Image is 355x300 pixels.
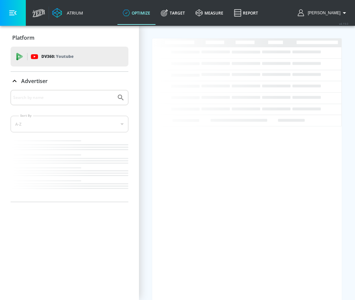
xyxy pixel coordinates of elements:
[11,28,128,47] div: Platform
[339,22,348,25] span: v 4.19.0
[11,116,128,132] div: A-Z
[305,11,340,15] span: login as: aracely.alvarenga@zefr.com
[56,53,73,60] p: Youtube
[190,1,229,25] a: measure
[229,1,263,25] a: Report
[298,9,348,17] button: [PERSON_NAME]
[11,138,128,202] nav: list of Advertiser
[21,77,48,85] p: Advertiser
[11,47,128,66] div: DV360: Youtube
[117,1,155,25] a: optimize
[12,34,34,41] p: Platform
[19,113,33,118] label: Sort By
[41,53,73,60] p: DV360:
[64,10,83,16] div: Atrium
[11,72,128,90] div: Advertiser
[155,1,190,25] a: Target
[13,93,113,102] input: Search by name
[11,90,128,202] div: Advertiser
[52,8,83,18] a: Atrium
